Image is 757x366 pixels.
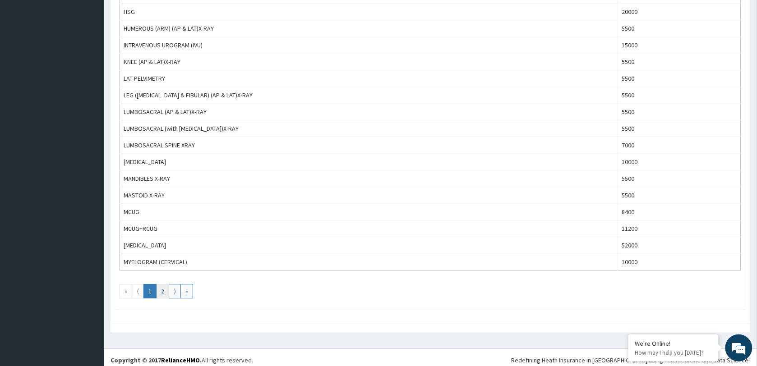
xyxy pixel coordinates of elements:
[120,137,618,154] td: LUMBOSACRAL SPINE XRAY
[111,356,202,364] strong: Copyright © 2017 .
[120,220,618,237] td: MCUG+RCUG
[47,50,152,62] div: Chat with us now
[618,170,741,187] td: 5500
[618,20,741,37] td: 5500
[120,120,618,137] td: LUMBOSACRAL (with [MEDICAL_DATA])X-RAY
[618,104,741,120] td: 5500
[635,349,712,357] p: How may I help you today?
[120,237,618,254] td: [MEDICAL_DATA]
[17,45,37,68] img: d_794563401_company_1708531726252_794563401
[618,187,741,204] td: 5500
[120,284,132,298] a: Go to first page
[618,154,741,170] td: 10000
[618,204,741,220] td: 8400
[618,120,741,137] td: 5500
[635,339,712,348] div: We're Online!
[512,356,750,365] div: Redefining Heath Insurance in [GEOGRAPHIC_DATA] using Telemedicine and Data Science!
[161,356,200,364] a: RelianceHMO
[120,154,618,170] td: [MEDICAL_DATA]
[120,37,618,54] td: INTRAVENOUS UROGRAM (IVU)
[52,114,125,205] span: We're online!
[618,237,741,254] td: 52000
[120,170,618,187] td: MANDIBLES X-RAY
[618,137,741,154] td: 7000
[120,20,618,37] td: HUMEROUS (ARM) (AP & LAT)X-RAY
[618,254,741,270] td: 10000
[120,187,618,204] td: MASTOID X-RAY
[618,4,741,20] td: 20000
[120,4,618,20] td: HSG
[120,87,618,104] td: LEG ([MEDICAL_DATA] & FIBULAR) (AP & LAT)X-RAY
[120,54,618,70] td: KNEE (AP & LAT)X-RAY
[618,54,741,70] td: 5500
[120,104,618,120] td: LUMBOSACRAL (AP & LAT)X-RAY
[120,70,618,87] td: LAT-PELVIMETRY
[5,246,172,278] textarea: Type your message and hit 'Enter'
[143,284,157,298] a: Go to page number 1
[132,284,144,298] a: Go to previous page
[120,254,618,270] td: MYELOGRAM (CERVICAL)
[156,284,169,298] a: Go to page number 2
[120,204,618,220] td: MCUG
[169,284,181,298] a: Go to next page
[618,37,741,54] td: 15000
[180,284,193,298] a: Go to last page
[618,220,741,237] td: 11200
[618,87,741,104] td: 5500
[618,70,741,87] td: 5500
[148,5,170,26] div: Minimize live chat window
